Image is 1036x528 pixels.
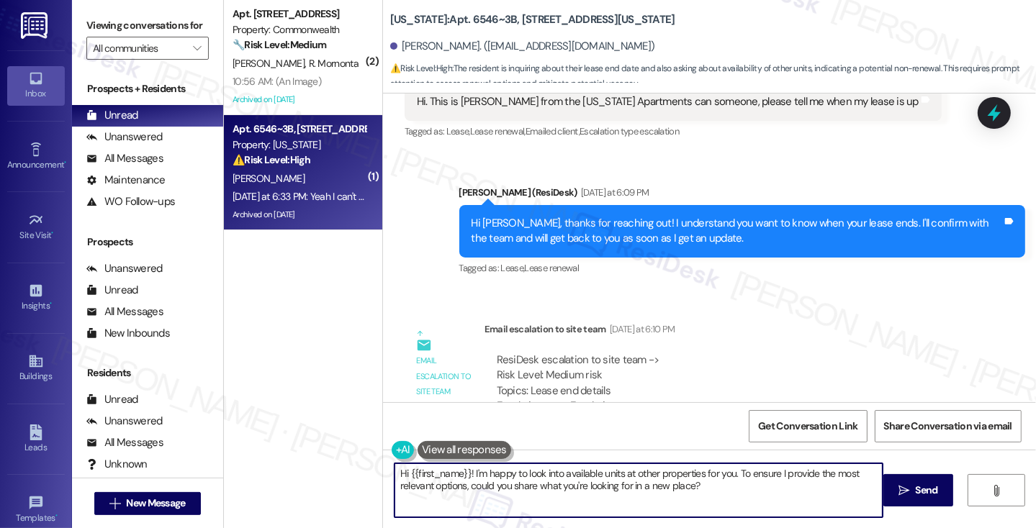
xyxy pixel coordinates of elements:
[472,216,1002,247] div: Hi [PERSON_NAME], thanks for reaching out! I understand you want to know when your lease ends. I'...
[390,63,452,74] strong: ⚠️ Risk Level: High
[86,304,163,319] div: All Messages
[72,81,223,96] div: Prospects + Residents
[470,125,526,137] span: Lease renewal ,
[884,419,1012,434] span: Share Conversation via email
[72,365,223,381] div: Residents
[446,125,470,137] span: Lease ,
[86,392,138,407] div: Unread
[21,12,50,39] img: ResiDesk Logo
[86,194,175,209] div: WO Follow-ups
[193,42,201,54] i: 
[883,474,953,506] button: Send
[233,6,366,22] div: Apt. [STREET_ADDRESS]
[86,108,138,123] div: Unread
[526,125,580,137] span: Emailed client ,
[606,322,675,337] div: [DATE] at 6:10 PM
[86,283,138,298] div: Unread
[233,172,305,185] span: [PERSON_NAME]
[916,483,938,498] span: Send
[7,420,65,459] a: Leads
[485,322,970,342] div: Email escalation to site team
[875,410,1022,442] button: Share Conversation via email
[233,22,366,37] div: Property: Commonwealth
[126,496,185,511] span: New Message
[390,61,1036,92] span: : The resident is inquiring about their lease end date and also asking about availability of othe...
[395,463,883,517] textarea: Hi {{first_name}}! I'm happy to look into available units at other properties for you. To ensure ...
[390,39,655,54] div: [PERSON_NAME]. ([EMAIL_ADDRESS][DOMAIN_NAME])
[109,498,120,509] i: 
[7,208,65,247] a: Site Visit •
[991,485,1001,496] i: 
[233,57,309,70] span: [PERSON_NAME]
[86,414,163,429] div: Unanswered
[7,66,65,105] a: Inbox
[7,278,65,317] a: Insights •
[390,12,675,27] b: [US_STATE]: Apt. 6546~3B, [STREET_ADDRESS][US_STATE]
[50,299,52,309] span: •
[417,94,919,109] div: Hi. This is [PERSON_NAME] from the [US_STATE] Apartments can someone, please tell me when my leas...
[86,173,166,188] div: Maintenance
[416,353,472,399] div: Email escalation to site team
[405,121,942,142] div: Tagged as:
[525,262,580,274] span: Lease renewal
[898,485,909,496] i: 
[86,261,163,276] div: Unanswered
[758,419,857,434] span: Get Conversation Link
[72,235,223,250] div: Prospects
[86,435,163,450] div: All Messages
[459,185,1025,205] div: [PERSON_NAME] (ResiDesk)
[94,492,201,515] button: New Message
[64,158,66,168] span: •
[233,75,321,88] div: 10:56 AM: (An Image)
[459,258,1025,278] div: Tagged as:
[7,349,65,388] a: Buildings
[231,91,367,109] div: Archived on [DATE]
[308,57,358,70] span: R. Mornonta
[497,352,958,414] div: ResiDesk escalation to site team -> Risk Level: Medium risk Topics: Lease end details Escalation ...
[749,410,867,442] button: Get Conversation Link
[86,326,170,341] div: New Inbounds
[86,457,148,472] div: Unknown
[580,125,679,137] span: Escalation type escalation
[231,206,367,224] div: Archived on [DATE]
[93,37,186,60] input: All communities
[86,129,163,145] div: Unanswered
[233,153,310,166] strong: ⚠️ Risk Level: High
[500,262,524,274] span: Lease ,
[233,137,366,153] div: Property: [US_STATE]
[577,185,649,200] div: [DATE] at 6:09 PM
[233,122,366,137] div: Apt. 6546~3B, [STREET_ADDRESS][US_STATE]
[86,14,209,37] label: Viewing conversations for
[233,190,685,203] div: [DATE] at 6:33 PM: Yeah I can't remember. Is there any other units available even if it's on a di...
[86,151,163,166] div: All Messages
[52,228,54,238] span: •
[55,511,58,521] span: •
[233,38,326,51] strong: 🔧 Risk Level: Medium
